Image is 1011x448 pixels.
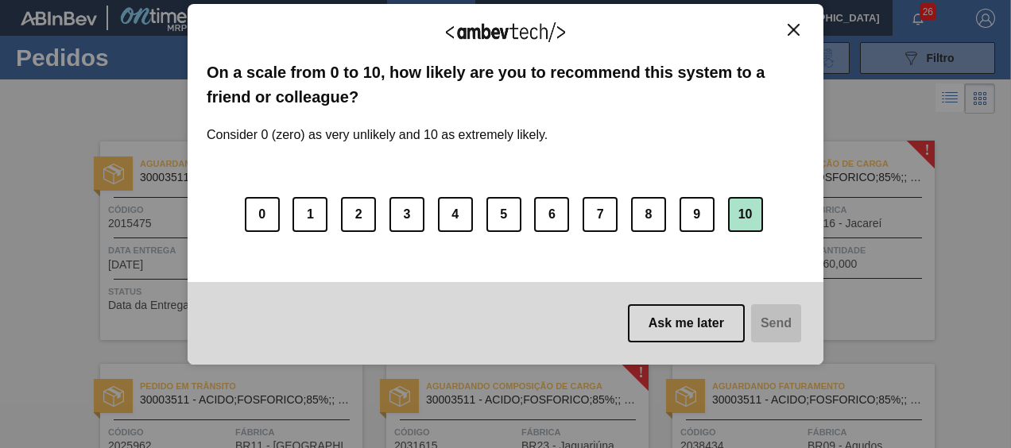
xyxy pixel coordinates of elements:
button: 4 [438,197,473,232]
button: 0 [245,197,280,232]
button: 1 [292,197,327,232]
button: 7 [583,197,618,232]
label: Consider 0 (zero) as very unlikely and 10 as extremely likely. [207,109,548,142]
button: 8 [631,197,666,232]
img: Logo Ambevtech [446,22,565,42]
button: 9 [680,197,715,232]
button: 6 [534,197,569,232]
label: On a scale from 0 to 10, how likely are you to recommend this system to a friend or colleague? [207,60,804,109]
button: 2 [341,197,376,232]
button: Ask me later [628,304,745,342]
button: 10 [728,197,763,232]
button: Close [783,23,804,37]
img: Close [788,24,800,36]
button: 3 [389,197,424,232]
button: 5 [486,197,521,232]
